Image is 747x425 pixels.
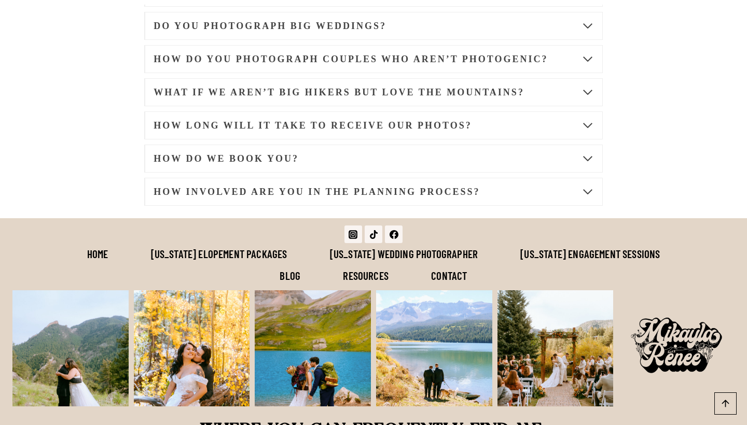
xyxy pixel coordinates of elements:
[144,145,603,173] button: HOW DO WE BOOK YOU?
[144,178,603,206] button: HOW INVOLVED ARE YOU IN THE PLANNING PROCESS?
[714,392,737,415] a: Scroll to top
[154,153,299,164] strong: HOW DO WE BOOK YOU?
[129,243,308,265] a: [US_STATE] Elopement Packages
[144,45,603,73] button: HOW DO YOU PHOTOGRAPH COUPLES WHO AREN’T PHOTOGENIC?
[154,21,386,31] strong: DO YOU PHOTOGRAPH BIG WEDDINGS?
[154,187,480,197] strong: HOW INVOLVED ARE YOU IN THE PLANNING PROCESS?
[309,243,500,265] a: [US_STATE] Wedding Photographer
[365,225,382,243] a: TikTok
[144,111,603,139] button: HOW LONG WILL IT TAKE TO RECEIVE OUR PHOTOS?
[51,243,696,287] nav: Footer Navigation
[344,225,362,243] a: Instagram
[144,78,603,106] button: WHAT IF WE AREN’T BIG HIKERS BUT LOVE THE MOUNTAINS?
[144,12,603,40] button: DO YOU PHOTOGRAPH BIG WEDDINGS?
[499,243,681,265] a: [US_STATE] Engagement Sessions
[154,120,472,131] strong: HOW LONG WILL IT TAKE TO RECEIVE OUR PHOTOS?
[154,87,524,97] strong: WHAT IF WE AREN’T BIG HIKERS BUT LOVE THE MOUNTAINS?
[410,265,489,287] a: Contact
[258,265,322,287] a: Blog
[322,265,410,287] a: Resources
[65,243,129,265] a: Home
[154,54,548,64] strong: HOW DO YOU PHOTOGRAPH COUPLES WHO AREN’T PHOTOGENIC?
[385,225,403,243] a: Facebook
